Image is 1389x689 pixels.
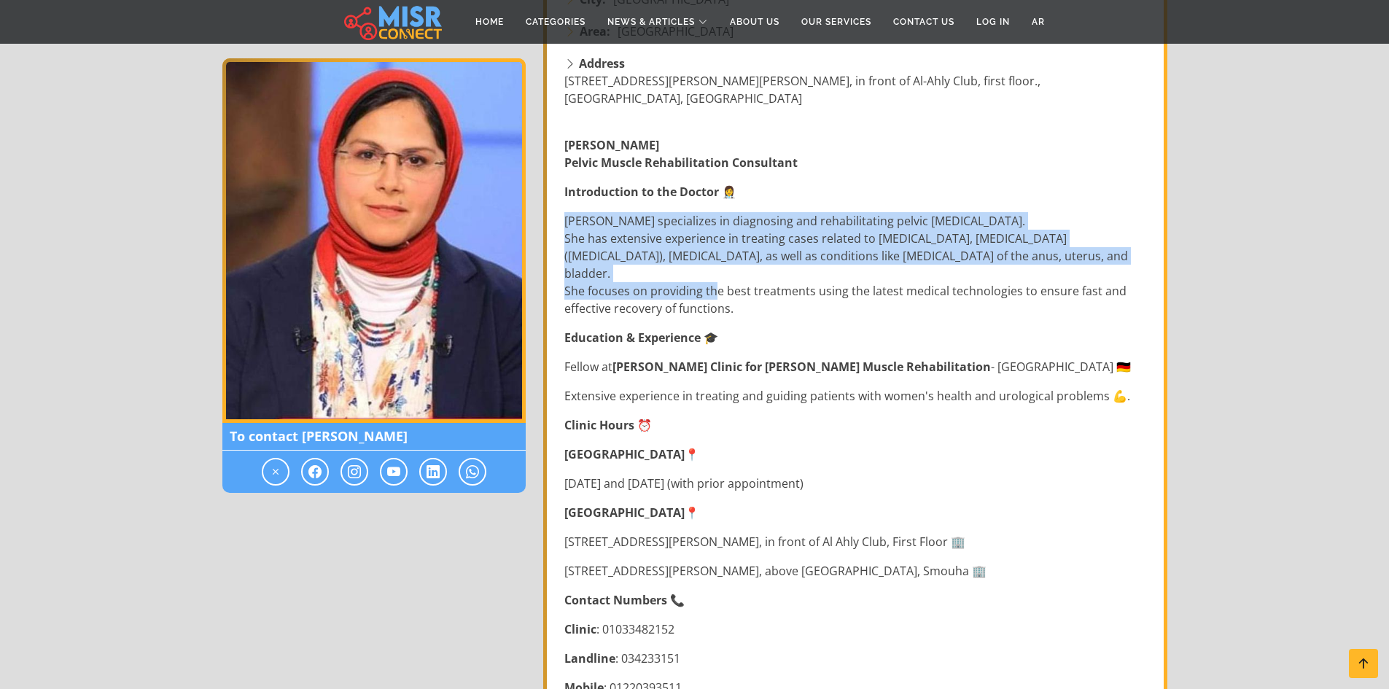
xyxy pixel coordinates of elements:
[564,212,1149,317] p: [PERSON_NAME] specializes in diagnosing and rehabilitating pelvic [MEDICAL_DATA]. She has extensi...
[612,359,991,375] strong: [PERSON_NAME] Clinic for [PERSON_NAME] Muscle Rehabilitation
[882,8,965,36] a: Contact Us
[564,137,659,153] strong: [PERSON_NAME]
[344,4,442,40] img: main.misr_connect
[564,155,798,171] strong: Pelvic Muscle Rehabilitation Consultant
[564,650,615,666] strong: Landline
[515,8,596,36] a: Categories
[607,15,695,28] span: News & Articles
[719,8,790,36] a: About Us
[564,621,596,637] strong: Clinic
[564,73,1040,106] span: [STREET_ADDRESS][PERSON_NAME][PERSON_NAME], in front of Al-Ahly Club, first floor., [GEOGRAPHIC_D...
[464,8,515,36] a: Home
[564,417,652,433] strong: Clinic Hours ⏰
[564,445,1149,463] p: 📍
[564,358,1149,375] p: Fellow at - [GEOGRAPHIC_DATA] 🇩🇪
[564,475,1149,492] p: [DATE] and [DATE] (with prior appointment)
[1021,8,1056,36] a: AR
[564,504,1149,521] p: 📍
[564,592,685,608] strong: Contact Numbers 📞
[564,533,1149,550] p: [STREET_ADDRESS][PERSON_NAME], in front of Al Ahly Club, First Floor 🏢
[965,8,1021,36] a: Log in
[564,562,1149,580] p: [STREET_ADDRESS][PERSON_NAME], above [GEOGRAPHIC_DATA], Smouha 🏢
[564,387,1149,405] p: Extensive experience in treating and guiding patients with women's health and urological problems 💪.
[564,330,718,346] strong: Education & Experience 🎓
[564,184,736,200] strong: Introduction to the Doctor 👩‍⚕️
[564,446,685,462] strong: [GEOGRAPHIC_DATA]
[579,55,625,71] strong: Address
[564,620,1149,638] p: : 01033482152
[564,650,1149,667] p: : 034233151
[222,58,526,423] img: Dr. Mervat Sheta
[222,423,526,451] span: To contact [PERSON_NAME]
[790,8,882,36] a: Our Services
[596,8,719,36] a: News & Articles
[564,505,685,521] strong: [GEOGRAPHIC_DATA]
